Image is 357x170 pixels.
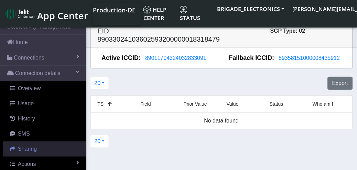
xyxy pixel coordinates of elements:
img: knowledge.svg [143,6,151,13]
span: 89358151000008435912 [279,55,340,61]
a: History [3,111,86,126]
span: 20 [95,80,101,86]
button: 89358151000008435912 [274,54,345,63]
span: 89011704324032833091 [145,55,206,61]
a: SMS [3,126,86,141]
img: logo-telit-cinterion-gw-new.png [6,8,34,19]
button: 20 [90,77,109,90]
span: Fallback ICCID: [229,53,274,63]
button: 20 [90,135,109,148]
span: Help center [143,6,166,22]
span: Active ICCID: [101,53,141,63]
span: Who am I [313,101,333,107]
a: App Center [6,7,87,21]
span: Sharing [18,146,37,152]
span: Connections [14,54,44,62]
span: Status [270,101,283,107]
span: Actions [18,161,36,167]
span: Overview [18,85,41,91]
span: SMS [18,131,30,137]
span: Value [227,101,239,107]
span: History [18,116,35,121]
span: Production-DE [93,6,136,14]
a: Status [177,3,213,25]
span: SGP Type: 02 [270,28,305,34]
div: No data found [93,117,351,125]
span: Connection details [15,69,61,77]
a: Sharing [3,141,86,157]
h5: EID: 89033024103602593200000018318479 [93,27,225,43]
a: Help center [141,3,177,25]
img: status.svg [180,6,187,13]
span: Field [141,101,151,107]
button: 89011704324032833091 [141,54,211,63]
span: Usage [18,100,34,106]
a: Overview [3,81,86,96]
span: Prior Value [184,101,207,107]
span: Status [180,6,200,22]
button: Export [328,77,353,90]
button: BRIGADE_ELECTRONICS [213,3,289,15]
a: Your current platform instance [93,3,135,17]
span: 20 [95,138,101,144]
span: App Center [37,9,88,22]
a: Usage [3,96,86,111]
span: TS [98,101,104,107]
